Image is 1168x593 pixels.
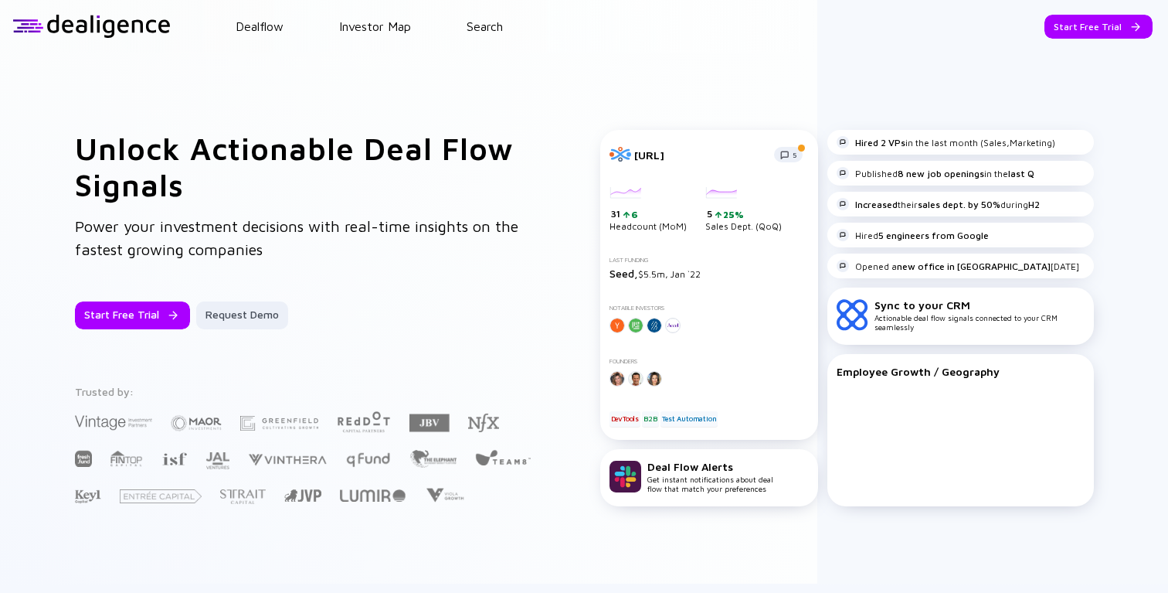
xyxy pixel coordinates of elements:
[878,230,989,241] strong: 5 engineers from Google
[75,385,534,398] div: Trusted by:
[837,198,1040,210] div: their during
[705,187,782,232] div: Sales Dept. (QoQ)
[236,19,284,33] a: Dealflow
[609,267,638,280] span: Seed,
[75,302,190,329] button: Start Free Trial
[340,489,406,502] img: Lumir Ventures
[161,452,187,465] img: Israel Secondary Fund
[248,452,327,467] img: Vinthera
[75,489,101,504] img: Key1 Capital
[874,298,1085,332] div: Actionable deal flow signals connected to your CRM seamlessly
[855,137,905,148] strong: Hired 2 VPs
[120,489,202,503] img: Entrée Capital
[722,209,744,220] div: 25%
[898,168,984,179] strong: 8 new job openings
[1008,168,1034,179] strong: last Q
[609,257,809,264] div: Last Funding
[837,167,1034,179] div: Published in the
[220,489,266,504] img: Strait Capital
[874,298,1085,312] div: Sync to your CRM
[110,450,143,467] img: FINTOP Capital
[75,130,538,203] h1: Unlock Actionable Deal Flow Signals
[1028,199,1040,210] strong: H2
[409,413,450,433] img: JBV Capital
[609,267,809,280] div: $5.5m, Jan `22
[609,187,687,232] div: Headcount (MoM)
[837,365,1085,378] div: Employee Growth / Geography
[707,208,782,220] div: 5
[660,411,718,427] div: Test Automation
[897,261,1051,272] strong: new office in [GEOGRAPHIC_DATA]
[475,449,531,465] img: Team8
[609,358,809,365] div: Founders
[171,411,222,436] img: Maor Investments
[855,199,898,210] strong: Increased
[424,488,465,503] img: Viola Growth
[837,136,1055,148] div: in the last month (Sales,Marketing)
[647,460,773,473] div: Deal Flow Alerts
[196,302,288,329] button: Request Demo
[634,148,765,162] div: [URL]
[1044,15,1153,39] button: Start Free Trial
[609,411,640,427] div: DevTools
[642,411,658,427] div: B2B
[647,460,773,493] div: Get instant notifications about deal flow that match your preferences
[609,305,809,312] div: Notable Investors
[240,416,318,431] img: Greenfield Partners
[467,19,503,33] a: Search
[611,208,687,220] div: 31
[75,414,152,431] img: Vintage Investment Partners
[837,229,989,241] div: Hired
[339,19,411,33] a: Investor Map
[837,260,1079,272] div: Opened a [DATE]
[630,209,638,220] div: 6
[284,489,321,502] img: Jerusalem Venture Partners
[918,199,1000,210] strong: sales dept. by 50%
[345,450,391,469] img: Q Fund
[409,450,457,468] img: The Elephant
[205,452,229,469] img: JAL Ventures
[75,217,518,258] span: Power your investment decisions with real-time insights on the fastest growing companies
[337,408,391,434] img: Red Dot Capital Partners
[468,414,499,432] img: NFX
